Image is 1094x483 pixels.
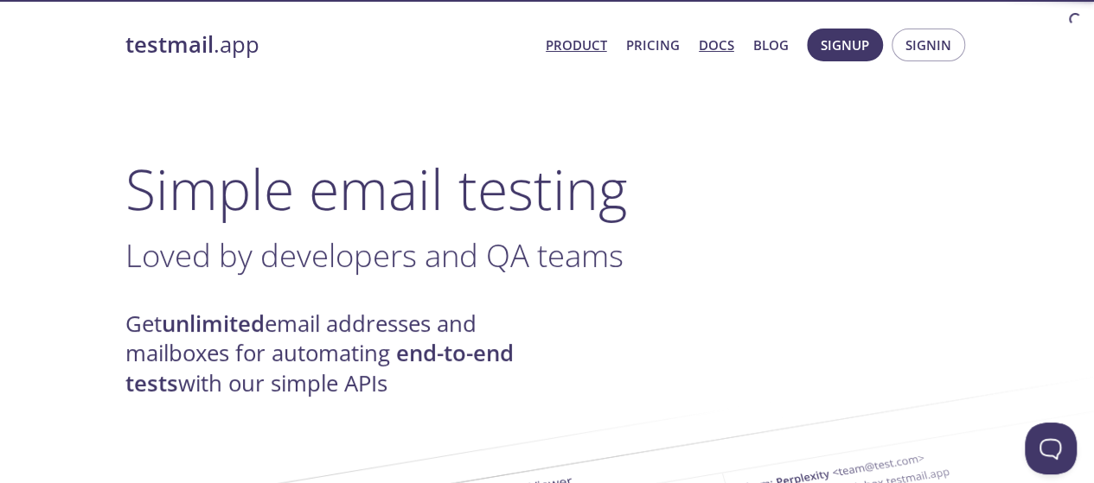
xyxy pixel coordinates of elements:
[753,34,789,56] a: Blog
[892,29,965,61] button: Signin
[626,34,680,56] a: Pricing
[821,34,869,56] span: Signup
[125,156,969,222] h1: Simple email testing
[125,29,214,60] strong: testmail
[125,309,547,398] h4: Get email addresses and mailboxes for automating with our simple APIs
[162,308,265,339] strong: unlimited
[546,34,607,56] a: Product
[125,338,514,397] strong: end-to-end tests
[699,34,734,56] a: Docs
[1025,423,1077,474] iframe: Help Scout Beacon - Open
[125,233,624,276] span: Loved by developers and QA teams
[905,34,951,56] span: Signin
[807,29,883,61] button: Signup
[125,30,532,60] a: testmail.app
